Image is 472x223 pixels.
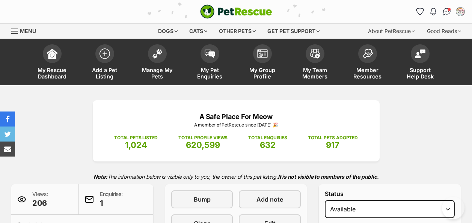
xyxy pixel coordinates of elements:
span: Manage My Pets [140,67,174,80]
img: group-profile-icon-3fa3cf56718a62981997c0bc7e787c4b2cf8bcc04b72c1350f741eb67cf2f40e.svg [257,49,268,58]
a: Support Help Desk [394,41,446,85]
img: help-desk-icon-fdf02630f3aa405de69fd3d07c3f3aa587a6932b1a1747fa1d2bba05be0121f9.svg [415,49,425,58]
p: Enquiries: [100,190,123,208]
span: My Group Profile [246,67,279,80]
span: Bump [194,195,211,204]
a: My Team Members [289,41,341,85]
p: TOTAL PETS ADOPTED [308,134,358,141]
a: Conversations [441,6,453,18]
a: Add a Pet Listing [78,41,131,85]
a: My Group Profile [236,41,289,85]
img: dashboard-icon-eb2f2d2d3e046f16d808141f083e7271f6b2e854fb5c12c21221c1fb7104beca.svg [47,48,57,59]
div: Other pets [214,24,261,39]
span: 1 [100,198,123,208]
p: A member of PetRescue since [DATE] 🎉 [104,122,368,128]
span: 632 [260,140,276,150]
span: My Rescue Dashboard [35,67,69,80]
a: Menu [11,24,41,37]
span: 1,024 [125,140,147,150]
span: 917 [326,140,339,150]
span: 206 [32,198,48,208]
img: A Safe Place For Meow profile pic [457,8,464,15]
img: chat-41dd97257d64d25036548639549fe6c8038ab92f7586957e7f3b1b290dea8141.svg [443,8,451,15]
div: About PetRescue [363,24,420,39]
a: Member Resources [341,41,394,85]
a: Manage My Pets [131,41,184,85]
p: TOTAL PROFILE VIEWS [178,134,228,141]
p: TOTAL PETS LISTED [114,134,158,141]
span: My Team Members [298,67,332,80]
a: My Pet Enquiries [184,41,236,85]
span: Add note [256,195,283,204]
div: Good Reads [422,24,466,39]
ul: Account quick links [414,6,466,18]
a: PetRescue [200,5,272,19]
img: member-resources-icon-8e73f808a243e03378d46382f2149f9095a855e16c252ad45f914b54edf8863c.svg [362,49,373,59]
img: pet-enquiries-icon-7e3ad2cf08bfb03b45e93fb7055b45f3efa6380592205ae92323e6603595dc1f.svg [205,50,215,58]
strong: It is not visible to members of the public. [278,173,379,180]
div: Cats [184,24,213,39]
a: Favourites [414,6,426,18]
p: TOTAL ENQUIRIES [248,134,287,141]
span: Add a Pet Listing [88,67,122,80]
div: Get pet support [262,24,325,39]
strong: Note: [93,173,107,180]
div: Dogs [153,24,183,39]
p: A Safe Place For Meow [104,111,368,122]
img: manage-my-pets-icon-02211641906a0b7f246fdf0571729dbe1e7629f14944591b6c1af311fb30b64b.svg [152,49,163,59]
span: Menu [20,28,36,34]
button: Notifications [427,6,439,18]
p: The information below is visible only to you, the owner of this pet listing. [11,169,461,184]
a: Bump [171,190,233,208]
a: My Rescue Dashboard [26,41,78,85]
p: Views: [32,190,48,208]
a: Add note [239,190,301,208]
iframe: Help Scout Beacon - Open [442,197,464,219]
img: logo-cat-932fe2b9b8326f06289b0f2fb663e598f794de774fb13d1741a6617ecf9a85b4.svg [200,5,272,19]
button: My account [454,6,466,18]
span: 620,599 [186,140,220,150]
span: Support Help Desk [403,67,437,80]
img: team-members-icon-5396bd8760b3fe7c0b43da4ab00e1e3bb1a5d9ba89233759b79545d2d3fc5d0d.svg [310,49,320,59]
img: notifications-46538b983faf8c2785f20acdc204bb7945ddae34d4c08c2a6579f10ce5e182be.svg [430,8,436,15]
span: Member Resources [351,67,385,80]
label: Status [325,190,455,197]
img: add-pet-listing-icon-0afa8454b4691262ce3f59096e99ab1cd57d4a30225e0717b998d2c9b9846f56.svg [100,48,110,59]
span: My Pet Enquiries [193,67,227,80]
